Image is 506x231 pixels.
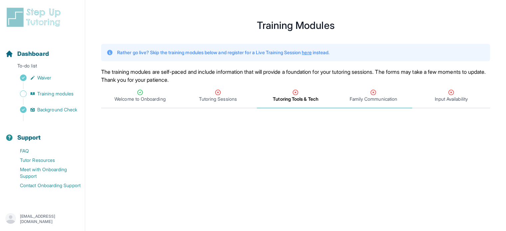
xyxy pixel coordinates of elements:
a: Tutor Resources [5,156,85,165]
p: [EMAIL_ADDRESS][DOMAIN_NAME] [20,214,80,224]
span: Background Check [37,106,77,113]
a: Dashboard [5,49,49,58]
span: Input Availability [434,96,467,102]
span: Dashboard [17,49,49,58]
span: Tutoring Sessions [199,96,237,102]
button: Support [3,122,82,145]
span: Welcome to Onboarding [114,96,165,102]
a: Contact Onboarding Support [5,181,85,190]
p: The training modules are self-paced and include information that will provide a foundation for yo... [101,68,490,84]
span: Support [17,133,41,142]
nav: Tabs [101,84,490,108]
span: Tutoring Tools & Tech [273,96,318,102]
button: [EMAIL_ADDRESS][DOMAIN_NAME] [5,213,80,225]
a: here [302,50,311,55]
p: Rather go live? Skip the training modules below and register for a Live Training Session instead. [117,49,329,56]
a: Background Check [5,105,85,114]
button: Dashboard [3,39,82,61]
a: Meet with Onboarding Support [5,165,85,181]
a: FAQ [5,146,85,156]
a: Waiver [5,73,85,82]
span: Family Communication [350,96,397,102]
span: Training modules [37,90,74,97]
p: To-do list [3,62,82,72]
span: Waiver [37,74,51,81]
h1: Training Modules [101,21,490,29]
img: logo [5,7,65,28]
a: Training modules [5,89,85,98]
